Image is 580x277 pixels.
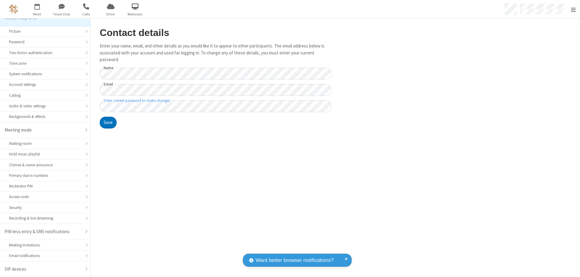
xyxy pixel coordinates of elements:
div: Password [9,39,81,45]
div: Security [9,205,81,210]
div: Account settings [9,82,81,87]
span: Meet [26,11,49,17]
input: Email [100,84,332,96]
div: Calling [9,93,81,98]
h2: Contact details [100,28,332,38]
div: Hold music playlist [9,151,81,157]
span: Drive [99,11,122,17]
span: Team Chat [50,11,73,17]
div: Primary dial-in numbers [9,173,81,178]
div: Access code [9,194,81,200]
div: Two-factor authentication [9,50,81,56]
span: Calls [75,11,98,17]
img: QA Selenium DO NOT DELETE OR CHANGE [9,5,18,14]
div: Recording & live streaming [9,215,81,221]
input: Name [100,68,332,80]
div: Backgrounds & effects [9,114,81,119]
div: Picture [9,28,81,34]
div: Audio & video settings [9,103,81,109]
button: Save [100,117,117,129]
p: Enter your name, email, and other details as you would like it to appear to other participants. T... [100,43,332,63]
div: Meeting Invitations [9,242,81,248]
span: Webinars [124,11,147,17]
span: Want better browser notifications? [256,256,333,264]
div: Time zone [9,60,81,66]
input: Enter current password to make changes [100,100,332,112]
div: System notifications [9,71,81,77]
div: Moderator PIN [9,183,81,189]
div: PIN-less entry & SMS notifications [5,228,81,235]
div: Waiting room [9,141,81,146]
div: Meeting mode [5,127,81,134]
div: SIP devices [5,266,81,273]
div: Chimes & name announce [9,162,81,168]
div: Email notifications [9,253,81,259]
